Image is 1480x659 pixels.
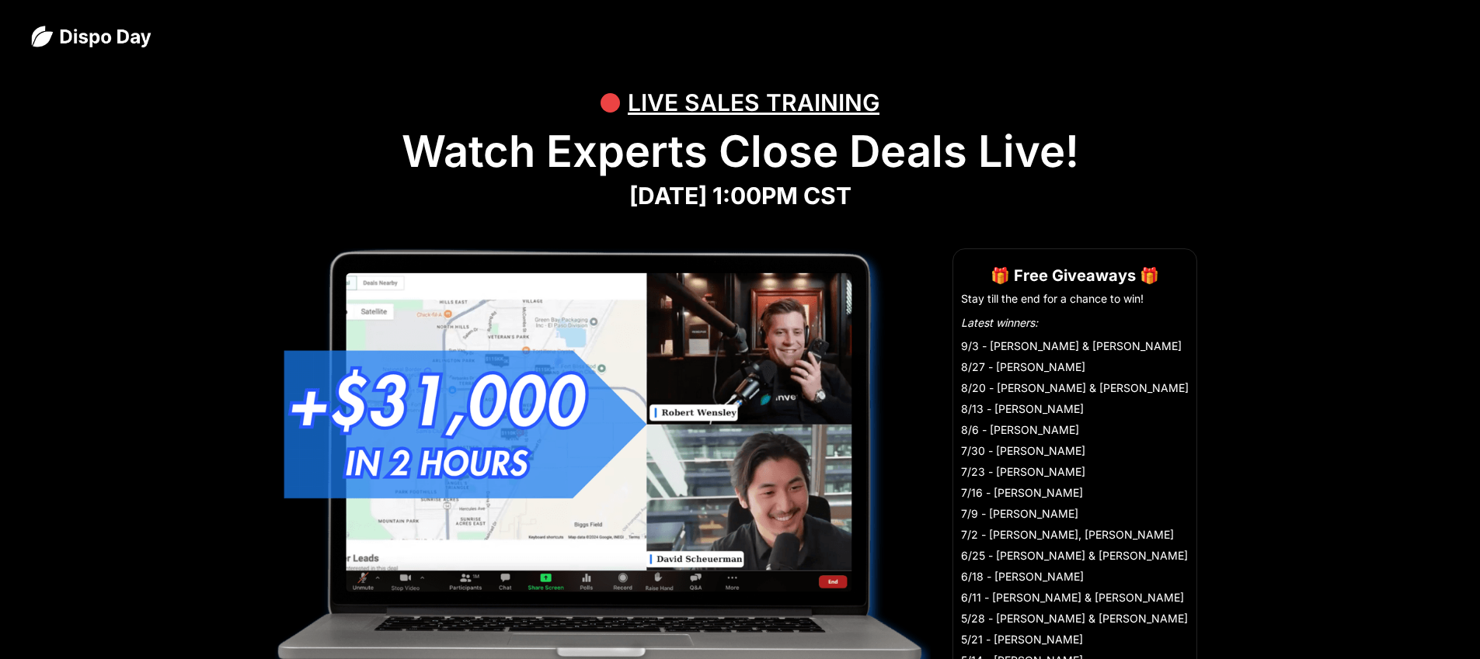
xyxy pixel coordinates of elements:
h1: Watch Experts Close Deals Live! [31,126,1449,178]
li: Stay till the end for a chance to win! [961,291,1189,307]
div: LIVE SALES TRAINING [628,79,879,126]
strong: [DATE] 1:00PM CST [629,182,851,210]
em: Latest winners: [961,316,1038,329]
strong: 🎁 Free Giveaways 🎁 [991,266,1159,285]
